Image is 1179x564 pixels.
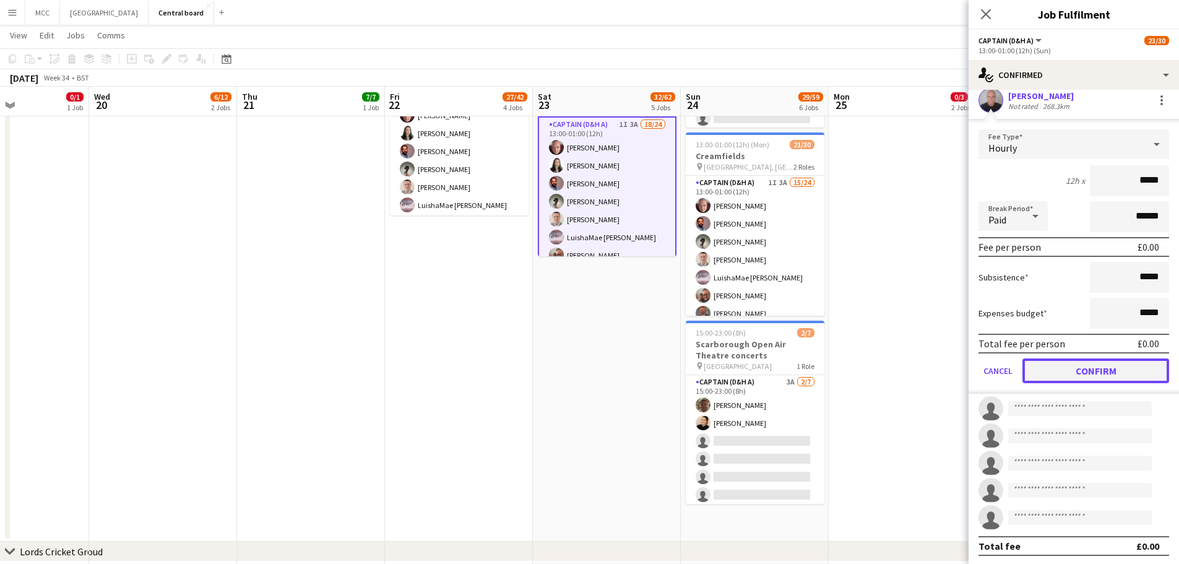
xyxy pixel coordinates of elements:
span: View [10,30,27,41]
div: Lords Cricket Groud [20,545,103,558]
div: [PERSON_NAME] [1008,90,1074,102]
button: Confirm [1022,358,1169,383]
h3: Creamfields [686,150,824,162]
span: Wed [94,91,110,102]
span: 23/30 [1144,36,1169,45]
span: [GEOGRAPHIC_DATA] [704,362,772,371]
span: Hourly [988,142,1017,154]
span: 25 [832,98,850,112]
div: [DATE] [10,72,38,84]
span: Captain (D&H A) [978,36,1034,45]
span: 32/62 [650,92,675,102]
div: 6 Jobs [799,103,823,112]
span: 21/30 [790,140,814,149]
h3: Scarborough Open Air Theatre concerts [686,339,824,361]
span: Mon [834,91,850,102]
div: Fee per person [978,241,1041,253]
div: Total fee per person [978,337,1065,350]
button: Central board [149,1,214,25]
app-job-card: 13:00-01:00 (12h) (Mon)21/30Creamfields [GEOGRAPHIC_DATA], [GEOGRAPHIC_DATA]2 RolesCaptain (D&H A... [686,132,824,316]
div: 5 Jobs [651,103,675,112]
div: 1 Job [67,103,83,112]
label: Expenses budget [978,308,1047,319]
div: 4 Jobs [503,103,527,112]
app-job-card: Updated13:00-01:00 (12h) (Sat)25/30Creamfields [GEOGRAPHIC_DATA], [GEOGRAPHIC_DATA]2 RolesCaptain... [390,32,529,215]
div: 2 Jobs [951,103,970,112]
span: 22 [388,98,400,112]
span: 2 Roles [793,162,814,171]
span: 0/3 [951,92,968,102]
span: Comms [97,30,125,41]
button: MCC [25,1,60,25]
span: 20 [92,98,110,112]
a: Comms [92,27,130,43]
span: 24 [684,98,701,112]
app-card-role: Captain (D&H A)3A2/715:00-23:00 (8h)[PERSON_NAME][PERSON_NAME] [686,375,824,525]
span: Thu [242,91,257,102]
div: Total fee [978,540,1021,552]
app-job-card: 15:00-23:00 (8h)2/7Scarborough Open Air Theatre concerts [GEOGRAPHIC_DATA]1 RoleCaptain (D&H A)3A... [686,321,824,504]
span: 1 Role [797,362,814,371]
div: BST [77,73,89,82]
app-job-card: 13:00-01:00 (12h) (Sun)23/30Creamfields [GEOGRAPHIC_DATA], [GEOGRAPHIC_DATA]2 RolesCaptain (D&H A... [538,73,676,256]
span: 0/1 [66,92,84,102]
button: Captain (D&H A) [978,36,1043,45]
span: Edit [40,30,54,41]
span: 29/59 [798,92,823,102]
h3: Job Fulfilment [969,6,1179,22]
div: £0.00 [1138,337,1159,350]
span: 27/42 [503,92,527,102]
div: 12h x [1066,175,1085,186]
span: 6/12 [210,92,231,102]
div: 1 Job [363,103,379,112]
button: Cancel [978,358,1017,383]
span: Sun [686,91,701,102]
div: 13:00-01:00 (12h) (Sun) [978,46,1169,55]
span: 15:00-23:00 (8h) [696,328,746,337]
div: 2 Jobs [211,103,231,112]
div: Confirmed [969,60,1179,90]
div: £0.00 [1136,540,1159,552]
span: Week 34 [41,73,72,82]
span: 21 [240,98,257,112]
div: Not rated [1008,102,1040,111]
span: 23 [536,98,551,112]
button: [GEOGRAPHIC_DATA] [60,1,149,25]
label: Subsistence [978,272,1029,283]
span: Sat [538,91,551,102]
span: Fri [390,91,400,102]
span: [GEOGRAPHIC_DATA], [GEOGRAPHIC_DATA] [704,162,793,171]
a: Jobs [61,27,90,43]
a: Edit [35,27,59,43]
span: 2/7 [797,328,814,337]
span: 13:00-01:00 (12h) (Mon) [696,140,769,149]
a: View [5,27,32,43]
span: Paid [988,214,1006,226]
span: Jobs [66,30,85,41]
span: 7/7 [362,92,379,102]
div: 268.3km [1040,102,1072,111]
div: £0.00 [1138,241,1159,253]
